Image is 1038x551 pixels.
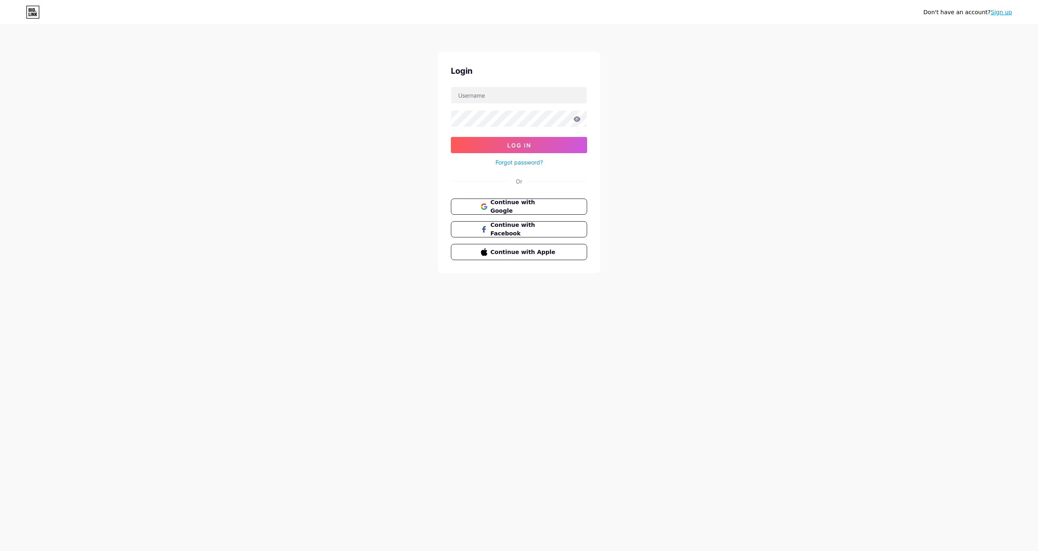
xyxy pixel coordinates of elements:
button: Log In [451,137,587,153]
a: Forgot password? [495,158,543,167]
input: Username [451,87,587,103]
button: Continue with Apple [451,244,587,260]
span: Continue with Facebook [491,221,558,238]
div: Login [451,65,587,77]
span: Log In [507,142,531,149]
div: Or [516,177,522,186]
span: Continue with Google [491,198,558,215]
button: Continue with Google [451,199,587,215]
span: Continue with Apple [491,248,558,256]
div: Don't have an account? [923,8,1012,17]
button: Continue with Facebook [451,221,587,237]
a: Sign up [991,9,1012,15]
